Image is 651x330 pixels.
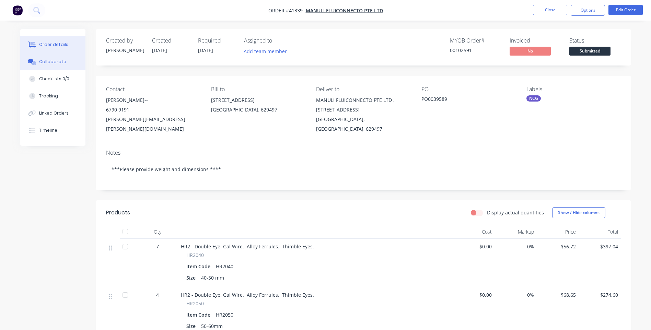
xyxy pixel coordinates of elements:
div: Item Code [186,261,213,271]
div: Cost [453,225,495,239]
div: Size [186,273,198,283]
div: 00102591 [450,47,501,54]
span: $0.00 [455,291,492,298]
div: ***Please provide weight and dimensions **** [106,159,621,180]
button: Checklists 0/0 [20,70,85,87]
label: Display actual quantities [487,209,544,216]
span: [DATE] [198,47,213,54]
div: Notes [106,150,621,156]
div: 40-50 mm [198,273,227,283]
div: PO [421,86,515,93]
div: [STREET_ADDRESS] [211,95,305,105]
div: MANULI FLUICONNECTO PTE LTD , [STREET_ADDRESS] [316,95,410,115]
button: Show / Hide columns [552,207,605,218]
span: $68.65 [539,291,576,298]
span: 7 [156,243,159,250]
div: [PERSON_NAME]--6790 9191[PERSON_NAME][EMAIL_ADDRESS][PERSON_NAME][DOMAIN_NAME] [106,95,200,134]
span: HR2040 [186,251,204,259]
div: [STREET_ADDRESS][GEOGRAPHIC_DATA], 629497 [211,95,305,117]
div: Bill to [211,86,305,93]
span: HR2050 [186,300,204,307]
button: Add team member [240,47,290,56]
div: MYOB Order # [450,37,501,44]
div: Status [569,37,621,44]
button: Edit Order [608,5,643,15]
div: Deliver to [316,86,410,93]
span: $0.00 [455,243,492,250]
div: Created by [106,37,144,44]
div: Tracking [39,93,58,99]
img: Factory [12,5,23,15]
div: Linked Orders [39,110,69,116]
div: [PERSON_NAME][EMAIL_ADDRESS][PERSON_NAME][DOMAIN_NAME] [106,115,200,134]
span: Order #41339 - [268,7,306,14]
div: Contact [106,86,200,93]
span: No [510,47,551,55]
div: Total [579,225,621,239]
div: Products [106,209,130,217]
span: $397.04 [581,243,618,250]
div: Collaborate [39,59,66,65]
div: MANULI FLUICONNECTO PTE LTD , [STREET_ADDRESS][GEOGRAPHIC_DATA], [GEOGRAPHIC_DATA], 629497 [316,95,410,134]
div: Labels [526,86,620,93]
span: 0% [497,291,534,298]
div: Order details [39,42,68,48]
span: HR2 - Double Eye. Gal Wire. Alloy Ferrules. Thimble Eyes. [181,292,314,298]
button: Collaborate [20,53,85,70]
div: Checklists 0/0 [39,76,69,82]
span: 4 [156,291,159,298]
div: Required [198,37,236,44]
div: Markup [495,225,537,239]
span: Submitted [569,47,611,55]
span: 0% [497,243,534,250]
button: Options [571,5,605,16]
button: Add team member [244,47,291,56]
div: Created [152,37,190,44]
button: Submitted [569,47,611,57]
div: HR2040 [213,261,236,271]
button: Order details [20,36,85,53]
div: Invoiced [510,37,561,44]
div: NCG [526,95,541,102]
div: [PERSON_NAME] [106,47,144,54]
button: Tracking [20,87,85,105]
div: Qty [137,225,178,239]
div: Timeline [39,127,57,133]
div: [GEOGRAPHIC_DATA], [GEOGRAPHIC_DATA], 629497 [316,115,410,134]
a: Manuli Fluiconnecto Pte Ltd [306,7,383,14]
button: Linked Orders [20,105,85,122]
div: 6790 9191 [106,105,200,115]
div: Item Code [186,310,213,320]
div: [PERSON_NAME]-- [106,95,200,105]
div: HR2050 [213,310,236,320]
span: $274.60 [581,291,618,298]
div: [GEOGRAPHIC_DATA], 629497 [211,105,305,115]
button: Timeline [20,122,85,139]
span: $56.72 [539,243,576,250]
div: Assigned to [244,37,313,44]
div: Price [537,225,579,239]
span: HR2 - Double Eye. Gal Wire. Alloy Ferrules. Thimble Eyes. [181,243,314,250]
div: PO0039589 [421,95,507,105]
span: [DATE] [152,47,167,54]
button: Close [533,5,567,15]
